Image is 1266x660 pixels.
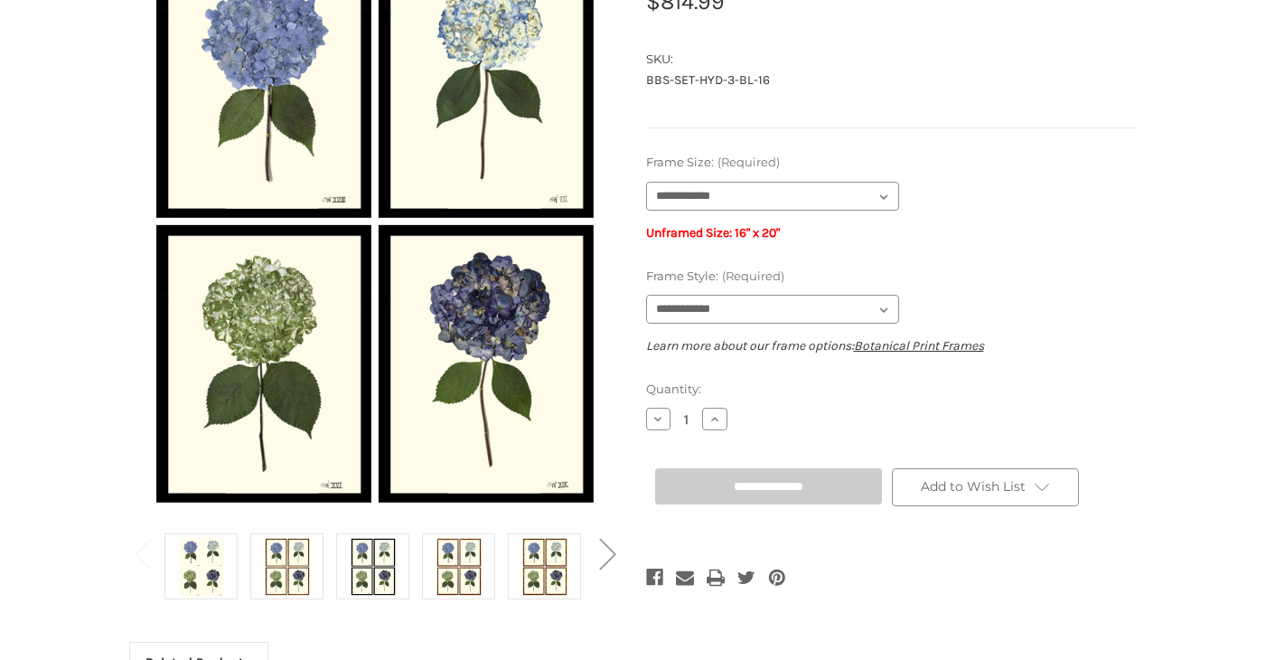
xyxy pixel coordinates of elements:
button: Go to slide 2 of 2 [125,525,161,580]
a: Print [707,565,725,590]
img: Unframed [179,536,224,597]
dd: BBS-SET-HYD-3-BL-16 [646,71,1138,90]
small: (Required) [722,269,784,283]
a: Add to Wish List [892,468,1080,506]
img: Burlewood Frame [436,536,482,597]
span: Add to Wish List [921,478,1026,495]
small: (Required) [717,155,780,169]
dt: SKU: [646,51,1133,69]
span: Go to slide 2 of 2 [135,581,151,582]
label: Frame Size: [646,154,1138,172]
a: Botanical Print Frames [854,338,984,354]
img: Black Frame [351,536,396,597]
span: Go to slide 2 of 2 [599,581,615,582]
img: Gold Bamboo Frame [522,536,567,597]
p: Unframed Size: 16" x 20" [646,223,1138,242]
p: Learn more about our frame options: [646,336,1138,355]
label: Frame Style: [646,268,1138,286]
button: Go to slide 2 of 2 [589,525,625,580]
label: Quantity: [646,381,1138,399]
img: Antique Gold Frame [265,536,310,597]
